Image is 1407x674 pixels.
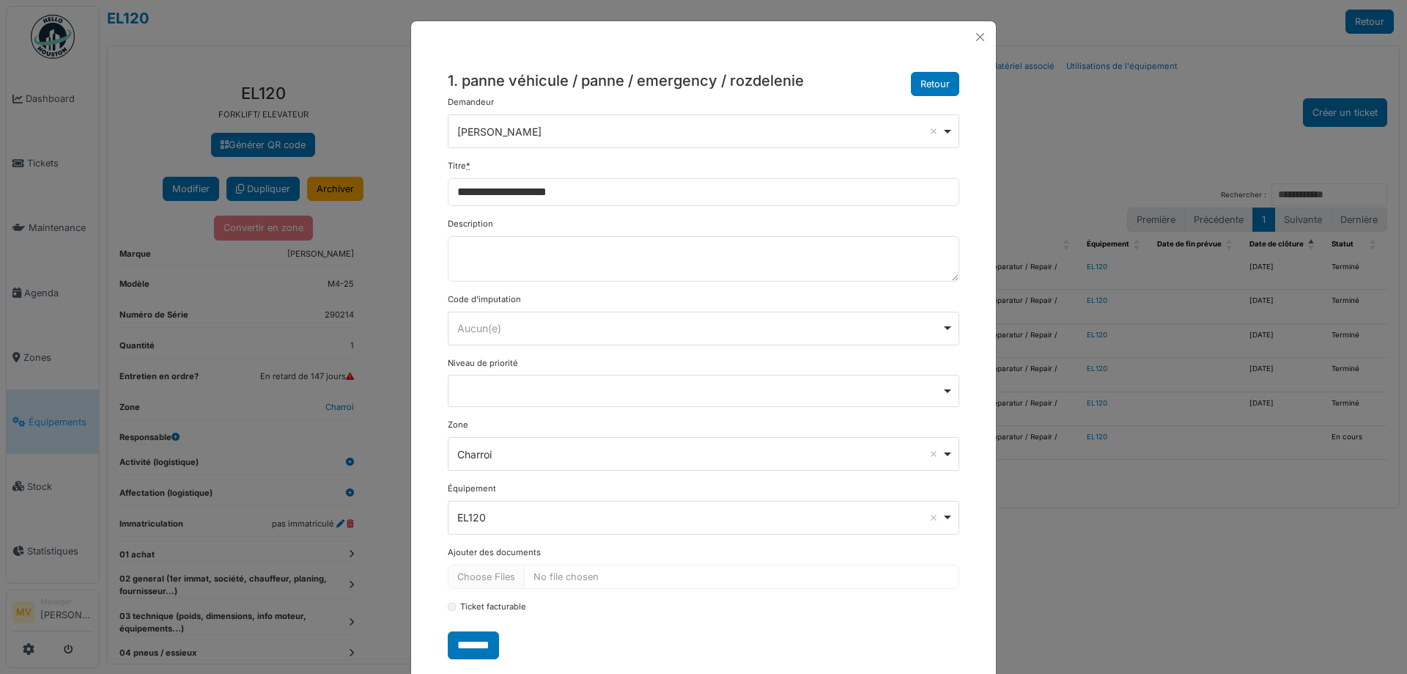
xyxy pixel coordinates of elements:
label: Titre [448,160,470,172]
label: Code d'imputation [448,293,521,306]
abbr: Requis [466,161,470,171]
button: Remove item: '7299' [926,124,941,139]
label: Demandeur [448,96,494,109]
div: EL120 [457,510,942,525]
label: Ticket facturable [460,601,526,613]
label: Zone [448,419,468,431]
div: Aucun(e) [457,320,942,336]
button: Close [970,27,990,47]
label: Équipement [448,483,496,495]
div: Charroi [457,447,942,462]
button: Remove item: '171030' [926,510,941,525]
label: Description [448,218,493,230]
button: Remove item: '14960' [926,447,941,461]
div: [PERSON_NAME] [457,124,942,139]
label: Ajouter des documents [448,546,541,559]
h5: 1. panne véhicule / panne / emergency / rozdelenie [448,72,804,90]
button: Retour [911,72,959,96]
label: Niveau de priorité [448,357,518,370]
